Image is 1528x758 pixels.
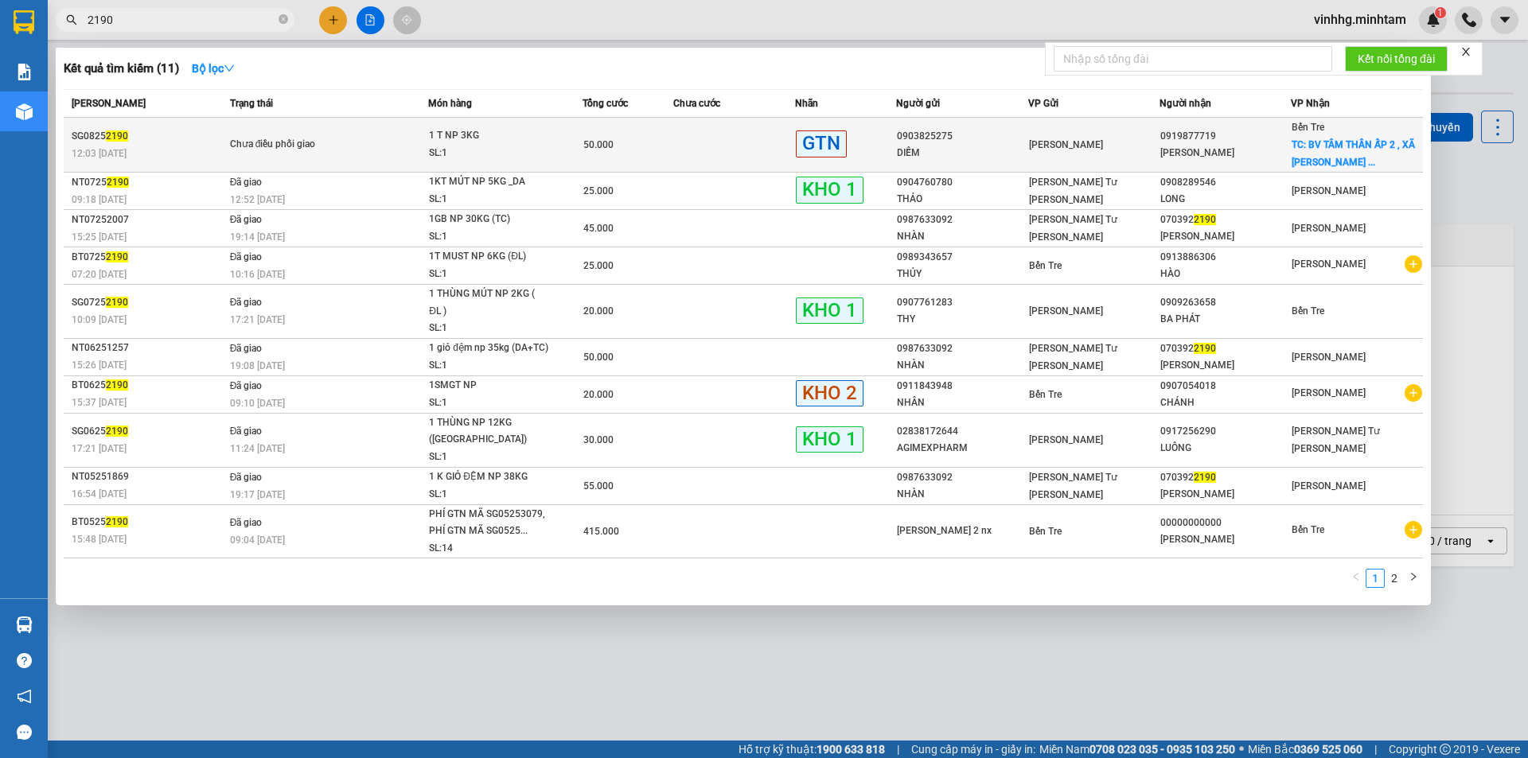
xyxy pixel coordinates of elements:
span: [PERSON_NAME] Tư [PERSON_NAME] [1029,177,1117,205]
span: Kết nối tổng đài [1358,50,1435,68]
span: Đã giao [230,426,263,437]
span: 17:21 [DATE] [230,314,285,325]
span: Đã giao [230,251,263,262]
a: 1 [1366,569,1384,587]
div: LONG [1160,191,1290,208]
span: [PERSON_NAME] Tư [PERSON_NAME] [1029,343,1117,371]
div: SL: 1 [429,228,548,246]
span: Bến Tre [1029,389,1062,400]
span: Bến Tre [1029,260,1062,271]
span: Đã giao [230,343,263,354]
span: Bến Tre [1292,305,1324,317]
div: 0911843948 [897,378,1027,395]
span: Chưa cước [673,98,720,109]
span: [PERSON_NAME] [1292,258,1366,270]
div: 00000000000 [1160,515,1290,531]
div: SG0825 [72,128,225,145]
span: left [1351,572,1361,581]
div: SL: 1 [429,320,548,337]
div: 0908289546 [1160,174,1290,191]
strong: Bộ lọc [192,62,235,75]
span: Bến Tre [1292,524,1324,535]
div: 0987633092 [897,469,1027,486]
span: Đã giao [230,517,263,528]
span: [PERSON_NAME] [1029,434,1103,445]
div: 0903825275 [897,128,1027,145]
div: HÀO [1160,266,1290,282]
span: 19:08 [DATE] [230,360,285,371]
span: Đã giao [230,297,263,308]
span: Nhãn [795,98,818,109]
span: 25.000 [583,260,614,271]
div: AGIMEXPHARM [897,440,1027,457]
span: Bến Tre [1292,122,1324,133]
span: 20.000 [583,305,614,317]
span: 09:04 [DATE] [230,534,285,546]
span: 2190 [106,297,128,308]
span: 10:16 [DATE] [230,269,285,280]
span: Người gửi [896,98,940,109]
span: [PERSON_NAME] [1029,305,1103,317]
div: SL: 1 [429,266,548,283]
img: solution-icon [16,64,33,80]
span: [PERSON_NAME] Tư [PERSON_NAME] [1029,472,1117,500]
span: 12:03 [DATE] [72,148,127,159]
div: NHÀN [897,228,1027,245]
div: 070392 [1160,340,1290,357]
div: LUÔNG [1160,440,1290,457]
span: Đã giao [230,472,263,483]
div: BT0525 [72,514,225,531]
div: [PERSON_NAME] [1160,228,1290,245]
div: [PERSON_NAME] 2 nx [897,523,1027,539]
span: 50.000 [583,352,614,363]
div: 0907054018 [1160,378,1290,395]
li: Previous Page [1347,569,1366,588]
button: left [1347,569,1366,588]
div: SL: 1 [429,449,548,466]
div: NT06251257 [72,340,225,356]
div: 1GB NP 30KG (TC) [429,211,548,228]
div: 0907761283 [897,294,1027,311]
div: SL: 14 [429,540,548,558]
span: Bến Tre [1029,526,1062,537]
span: TC: BV TÂM THẦN ẤP 2 , XÃ [PERSON_NAME] ... [1292,139,1415,168]
div: 070392 [1160,469,1290,486]
input: Tìm tên, số ĐT hoặc mã đơn [88,11,275,29]
div: THỦY [897,266,1027,282]
div: NT0725 [72,174,225,191]
span: 09:10 [DATE] [230,398,285,409]
img: warehouse-icon [16,616,33,633]
div: THY [897,311,1027,328]
div: SL: 1 [429,357,548,375]
div: Chưa điều phối giao [230,136,349,154]
div: 0904760780 [897,174,1027,191]
input: Nhập số tổng đài [1054,46,1332,72]
span: 50.000 [583,139,614,150]
span: 25.000 [583,185,614,196]
div: 0987633092 [897,340,1027,357]
span: message [17,725,32,740]
div: 070392 [1160,212,1290,228]
span: 11:24 [DATE] [230,443,285,454]
span: KHO 1 [796,177,863,203]
span: plus-circle [1405,384,1422,402]
div: 1KT MÚT NP 5KG _DA [429,173,548,191]
span: 10:09 [DATE] [72,314,127,325]
span: 2190 [1194,214,1216,225]
button: right [1404,569,1423,588]
button: Bộ lọcdown [179,56,248,81]
span: 2190 [106,426,128,437]
span: right [1409,572,1418,581]
span: 19:17 [DATE] [230,489,285,500]
span: 15:37 [DATE] [72,397,127,408]
span: 17:21 [DATE] [72,443,127,454]
span: Đã giao [230,177,263,188]
span: 2190 [1194,472,1216,483]
span: plus-circle [1405,255,1422,273]
div: 0987633092 [897,212,1027,228]
div: 0909263658 [1160,294,1290,311]
span: plus-circle [1405,521,1422,538]
div: 0917256290 [1160,423,1290,440]
img: warehouse-icon [16,103,33,120]
span: VP Nhận [1291,98,1330,109]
